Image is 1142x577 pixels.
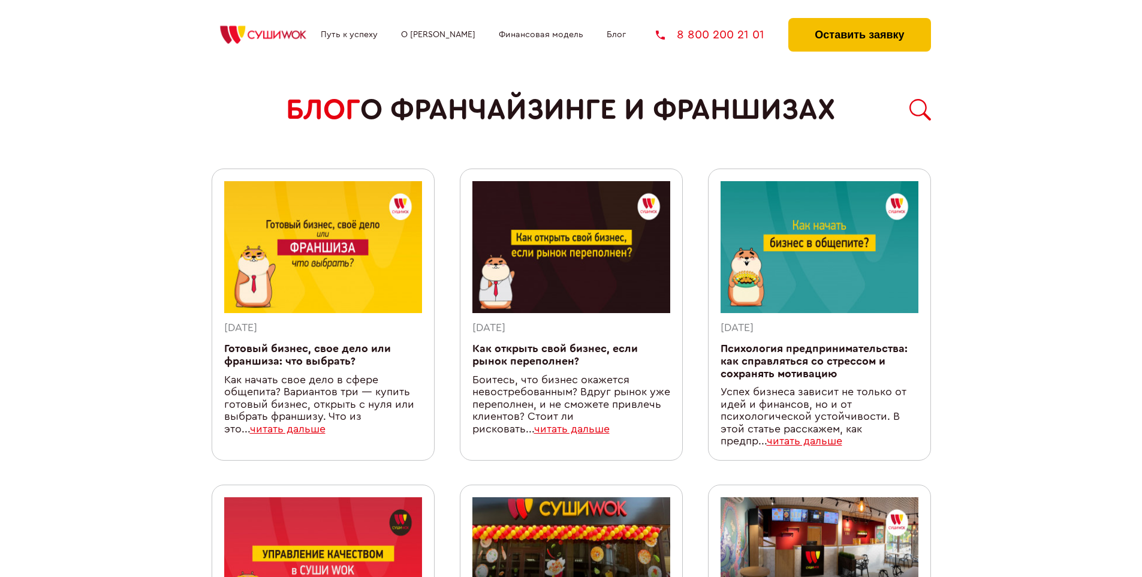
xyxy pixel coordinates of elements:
[224,344,391,366] a: Готовый бизнес, свое дело или франшиза: что выбрать?
[677,29,764,41] span: 8 800 200 21 01
[224,374,422,436] div: Как начать свое дело в сфере общепита? Вариантов три — купить готовый бизнес, открыть с нуля или ...
[607,30,626,40] a: Блог
[788,18,930,52] button: Оставить заявку
[534,424,610,434] a: читать дальше
[224,322,422,335] div: [DATE]
[250,424,326,434] a: читать дальше
[656,29,764,41] a: 8 800 200 21 01
[472,322,670,335] div: [DATE]
[360,94,835,127] span: о франчайзинге и франшизах
[721,322,918,335] div: [DATE]
[499,30,583,40] a: Финансовая модель
[321,30,378,40] a: Путь к успеху
[767,436,842,446] a: читать дальше
[721,344,908,378] a: Психология предпринимательства: как справляться со стрессом и сохранять мотивацию
[401,30,475,40] a: О [PERSON_NAME]
[286,94,360,127] span: БЛОГ
[472,344,638,366] a: Как открыть свой бизнес, если рынок переполнен?
[721,386,918,448] div: Успех бизнеса зависит не только от идей и финансов, но и от психологической устойчивости. В этой ...
[472,374,670,436] div: Боитесь, что бизнес окажется невостребованным? Вдруг рынок уже переполнен, и не сможете привлечь ...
